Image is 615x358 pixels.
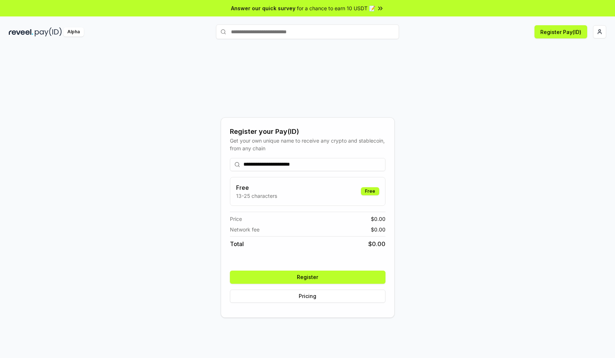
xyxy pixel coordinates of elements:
span: $ 0.00 [371,226,385,233]
button: Register Pay(ID) [534,25,587,38]
div: Register your Pay(ID) [230,127,385,137]
span: Answer our quick survey [231,4,295,12]
span: Network fee [230,226,260,233]
button: Pricing [230,290,385,303]
h3: Free [236,183,277,192]
button: Register [230,271,385,284]
span: Price [230,215,242,223]
span: $ 0.00 [368,240,385,248]
span: for a chance to earn 10 USDT 📝 [297,4,375,12]
span: Total [230,240,244,248]
div: Get your own unique name to receive any crypto and stablecoin, from any chain [230,137,385,152]
div: Free [361,187,379,195]
div: Alpha [63,27,84,37]
img: pay_id [35,27,62,37]
p: 13-25 characters [236,192,277,200]
img: reveel_dark [9,27,33,37]
span: $ 0.00 [371,215,385,223]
